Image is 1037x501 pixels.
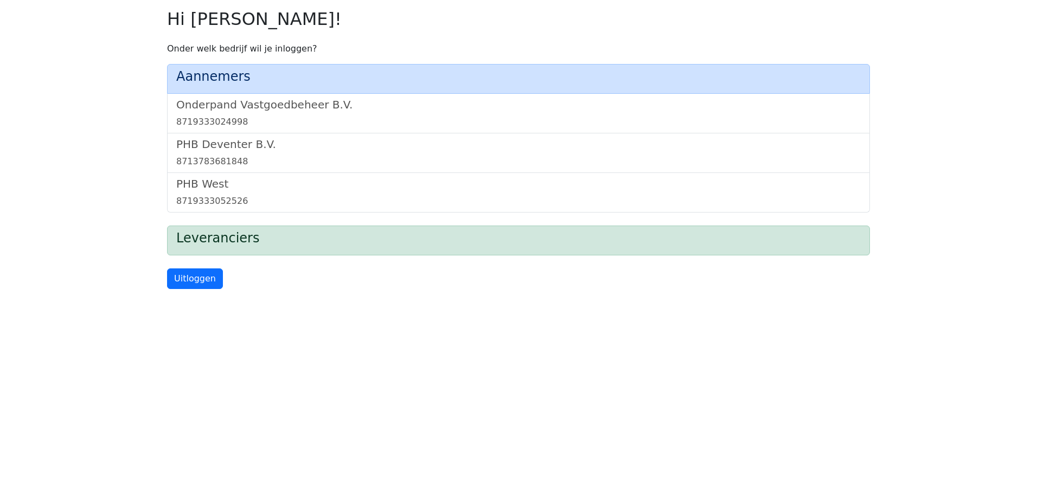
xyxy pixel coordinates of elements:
h2: Hi [PERSON_NAME]! [167,9,870,29]
h5: Onderpand Vastgoedbeheer B.V. [176,98,861,111]
h4: Leveranciers [176,230,861,246]
h5: PHB Deventer B.V. [176,138,861,151]
h4: Aannemers [176,69,861,85]
p: Onder welk bedrijf wil je inloggen? [167,42,870,55]
div: 8719333024998 [176,115,861,129]
a: PHB Deventer B.V.8713783681848 [176,138,861,168]
div: 8719333052526 [176,195,861,208]
div: 8713783681848 [176,155,861,168]
a: Uitloggen [167,268,223,289]
a: Onderpand Vastgoedbeheer B.V.8719333024998 [176,98,861,129]
a: PHB West8719333052526 [176,177,861,208]
h5: PHB West [176,177,861,190]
